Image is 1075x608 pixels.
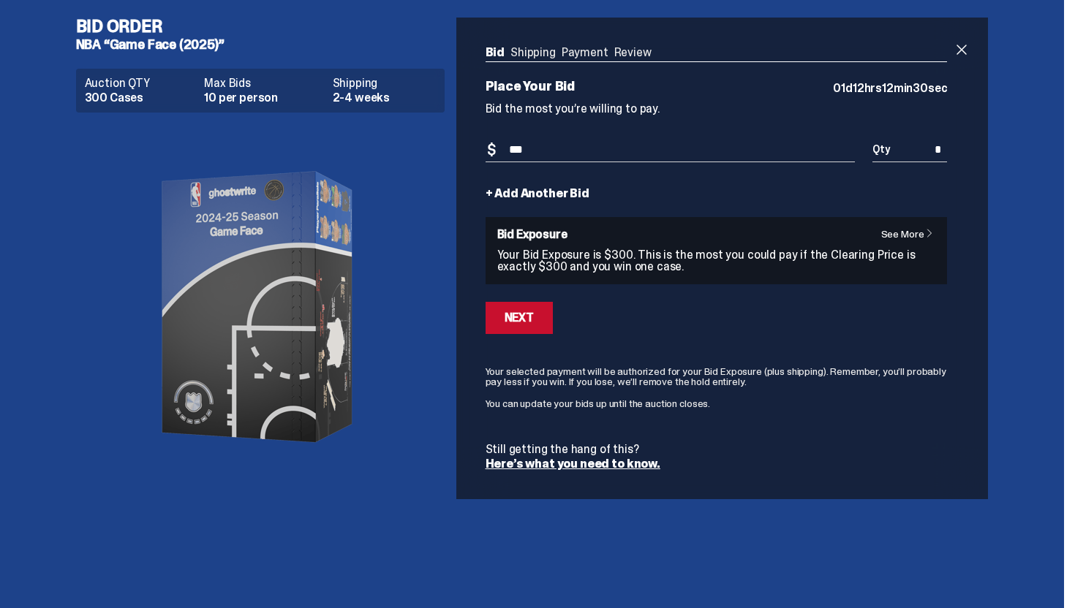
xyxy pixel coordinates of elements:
[913,80,928,96] span: 30
[114,124,407,490] img: product image
[881,229,942,239] a: See More
[486,80,834,93] p: Place Your Bid
[486,188,589,199] a: + Add Another Bid
[833,83,947,94] p: d hrs min sec
[497,249,936,273] p: Your Bid Exposure is $300. This is the most you could pay if the Clearing Price is exactly $300 a...
[76,18,456,35] h4: Bid Order
[204,92,323,104] dd: 10 per person
[486,444,948,455] p: Still getting the hang of this?
[872,144,890,154] span: Qty
[853,80,864,96] span: 12
[486,45,505,60] a: Bid
[486,302,553,334] button: Next
[85,77,196,89] dt: Auction QTY
[333,92,436,104] dd: 2-4 weeks
[497,229,936,240] h6: Bid Exposure
[85,92,196,104] dd: 300 Cases
[882,80,894,96] span: 12
[76,38,456,51] h5: NBA “Game Face (2025)”
[486,366,948,387] p: Your selected payment will be authorized for your Bid Exposure (plus shipping). Remember, you’ll ...
[833,80,845,96] span: 01
[204,77,323,89] dt: Max Bids
[486,456,660,471] a: Here’s what you need to know.
[486,398,948,408] p: You can update your bids up until the auction closes.
[505,312,534,324] div: Next
[486,103,948,115] p: Bid the most you’re willing to pay.
[333,77,436,89] dt: Shipping
[487,142,496,157] span: $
